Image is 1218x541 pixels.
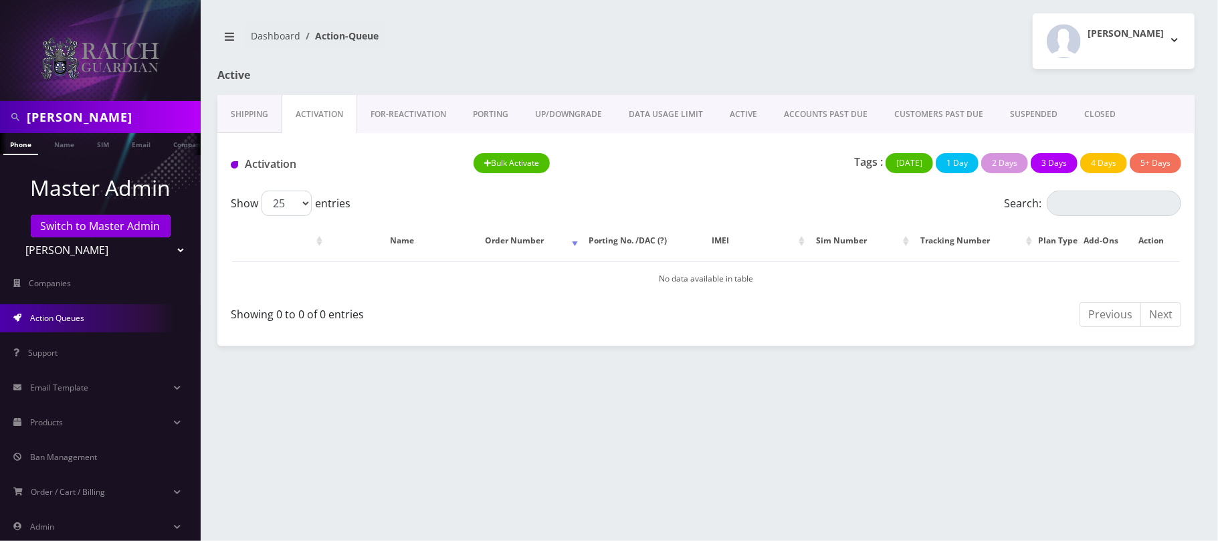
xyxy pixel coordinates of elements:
th: Sim Number: activate to sort column ascending [809,221,912,260]
button: [PERSON_NAME] [1033,13,1195,69]
span: Companies [29,278,72,289]
a: Activation [282,95,357,134]
th: Name [327,221,477,260]
button: 1 Day [936,153,979,173]
a: Switch to Master Admin [31,215,171,237]
nav: breadcrumb [217,22,696,60]
a: ACCOUNTS PAST DUE [771,95,881,134]
label: Search: [1004,191,1181,216]
span: Support [28,347,58,358]
span: Admin [30,521,54,532]
p: Tags : [854,154,883,170]
button: 5+ Days [1130,153,1181,173]
input: Search: [1047,191,1181,216]
td: No data available in table [232,261,1180,296]
a: Shipping [217,95,282,134]
a: UP/DOWNGRADE [522,95,615,134]
a: Previous [1080,302,1141,327]
a: PORTING [460,95,522,134]
a: Phone [3,133,38,155]
img: Activation [231,161,238,169]
a: Dashboard [251,29,300,42]
button: 2 Days [981,153,1028,173]
th: Plan Type [1037,221,1079,260]
h1: Active [217,69,530,82]
a: SIM [90,133,116,154]
li: Action-Queue [300,29,379,43]
button: [DATE] [886,153,933,173]
th: Order Number: activate to sort column ascending [478,221,581,260]
button: 3 Days [1031,153,1078,173]
div: Showing 0 to 0 of 0 entries [231,301,696,322]
th: IMEI: activate to sort column ascending [705,221,808,260]
h1: Activation [231,158,453,171]
a: Next [1140,302,1181,327]
select: Showentries [262,191,312,216]
span: Products [30,417,63,428]
button: 4 Days [1080,153,1127,173]
a: DATA USAGE LIMIT [615,95,716,134]
th: Tracking Number: activate to sort column ascending [914,221,1035,260]
label: Show entries [231,191,350,216]
span: Action Queues [30,312,84,324]
input: Search in Company [27,104,197,130]
a: CLOSED [1071,95,1129,134]
a: Name [47,133,81,154]
th: Action [1123,221,1180,260]
img: Rauch [40,36,161,81]
a: ACTIVE [716,95,771,134]
a: Company [167,133,211,154]
a: SUSPENDED [997,95,1071,134]
span: Ban Management [30,451,97,463]
span: Email Template [30,382,88,393]
th: : activate to sort column ascending [232,221,326,260]
a: CUSTOMERS PAST DUE [881,95,997,134]
span: Order / Cart / Billing [31,486,106,498]
button: Bulk Activate [474,153,550,173]
th: Porting No. /DAC (?) [583,221,704,260]
th: Add-Ons [1080,221,1121,260]
a: Email [125,133,157,154]
a: FOR-REActivation [357,95,460,134]
h2: [PERSON_NAME] [1088,28,1164,39]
